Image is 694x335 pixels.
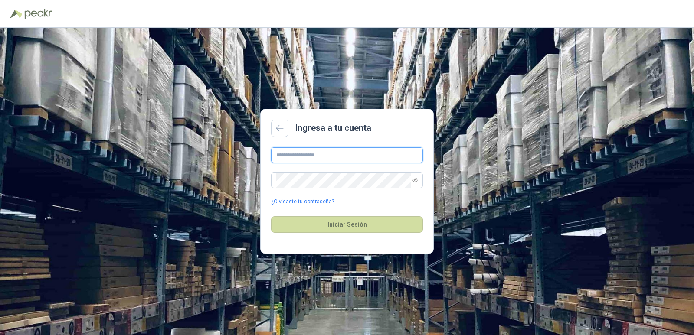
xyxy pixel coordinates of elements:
a: ¿Olvidaste tu contraseña? [271,198,334,206]
button: Iniciar Sesión [271,216,423,233]
span: eye-invisible [412,178,418,183]
h2: Ingresa a tu cuenta [295,121,371,135]
img: Logo [10,10,23,18]
img: Peakr [24,9,52,19]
